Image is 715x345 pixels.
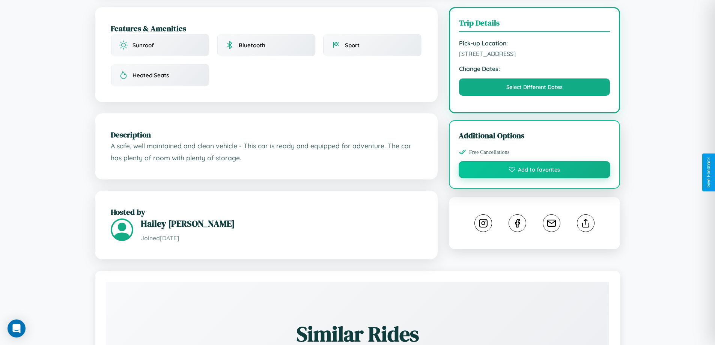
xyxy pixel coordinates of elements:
strong: Change Dates: [459,65,610,72]
span: Free Cancellations [469,149,510,155]
div: Give Feedback [706,157,711,188]
p: A safe, well maintained and clean vehicle - This car is ready and equipped for adventure. The car... [111,140,422,164]
h2: Description [111,129,422,140]
p: Joined [DATE] [141,233,422,244]
span: Sunroof [132,42,154,49]
span: Bluetooth [239,42,265,49]
span: [STREET_ADDRESS] [459,50,610,57]
strong: Pick-up Location: [459,39,610,47]
h2: Hosted by [111,206,422,217]
h3: Trip Details [459,17,610,32]
span: Heated Seats [132,72,169,79]
h3: Hailey [PERSON_NAME] [141,217,422,230]
h2: Features & Amenities [111,23,422,34]
h3: Additional Options [459,130,611,141]
div: Open Intercom Messenger [8,319,26,337]
span: Sport [345,42,360,49]
button: Add to favorites [459,161,611,178]
button: Select Different Dates [459,78,610,96]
